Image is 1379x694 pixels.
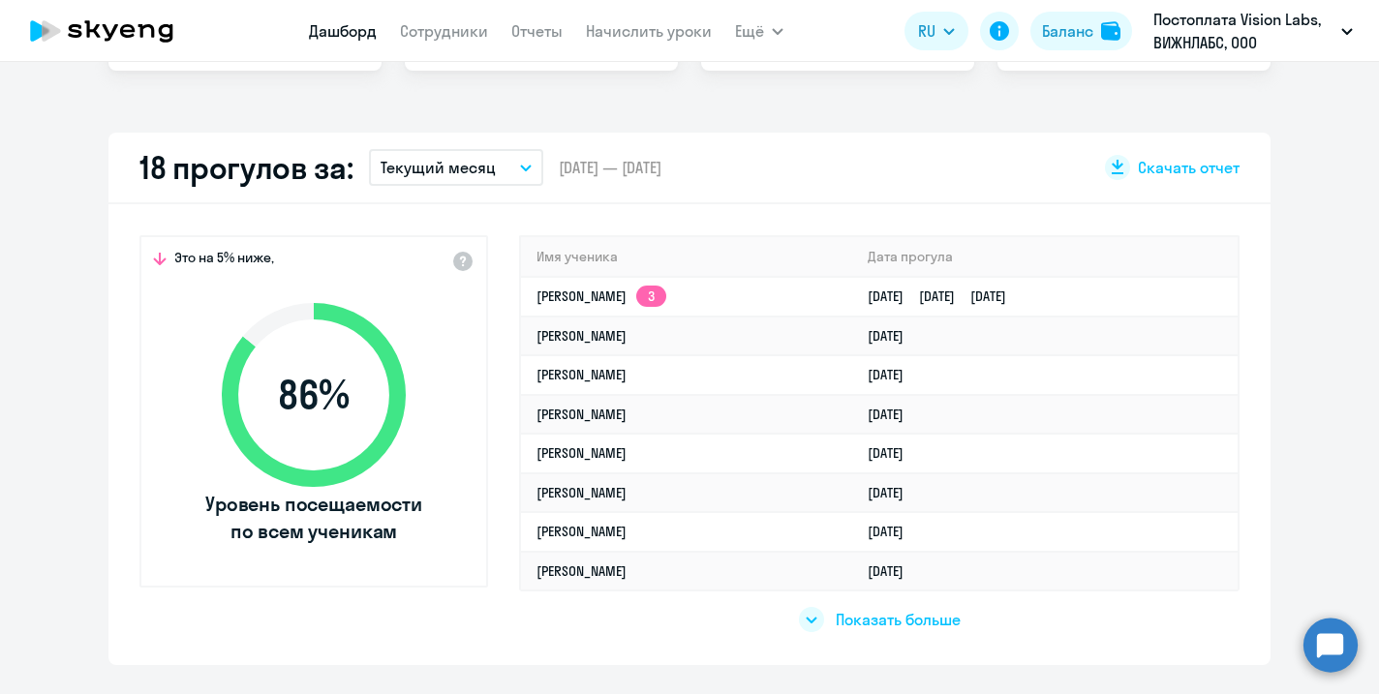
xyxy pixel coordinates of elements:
a: [PERSON_NAME] [536,484,627,501]
a: [PERSON_NAME] [536,523,627,540]
a: [DATE][DATE][DATE] [868,287,1022,305]
a: Начислить уроки [586,21,712,41]
p: Текущий месяц [381,156,496,179]
a: [DATE] [868,562,919,580]
a: [DATE] [868,327,919,345]
a: [PERSON_NAME] [536,406,627,423]
a: [DATE] [868,444,919,462]
a: Дашборд [309,21,377,41]
span: Скачать отчет [1138,157,1240,178]
a: [DATE] [868,523,919,540]
p: Постоплата Vision Labs, ВИЖНЛАБС, ООО [1153,8,1333,54]
button: Текущий месяц [369,149,543,186]
span: Ещё [735,19,764,43]
button: Ещё [735,12,783,50]
app-skyeng-badge: 3 [636,286,666,307]
a: Отчеты [511,21,563,41]
span: Это на 5% ниже, [174,249,274,272]
th: Имя ученика [521,237,852,277]
span: Показать больше [836,609,961,630]
div: Баланс [1042,19,1093,43]
a: [PERSON_NAME] [536,444,627,462]
a: [PERSON_NAME] [536,327,627,345]
button: RU [904,12,968,50]
button: Постоплата Vision Labs, ВИЖНЛАБС, ООО [1144,8,1363,54]
span: [DATE] — [DATE] [559,157,661,178]
a: [DATE] [868,366,919,383]
img: balance [1101,21,1120,41]
h2: 18 прогулов за: [139,148,353,187]
a: Сотрудники [400,21,488,41]
a: [DATE] [868,484,919,501]
th: Дата прогула [852,237,1238,277]
a: [PERSON_NAME]3 [536,287,666,305]
button: Балансbalance [1030,12,1132,50]
a: [PERSON_NAME] [536,366,627,383]
span: RU [918,19,935,43]
span: Уровень посещаемости по всем ученикам [202,491,425,545]
a: [DATE] [868,406,919,423]
a: [PERSON_NAME] [536,562,627,580]
span: 86 % [202,372,425,418]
